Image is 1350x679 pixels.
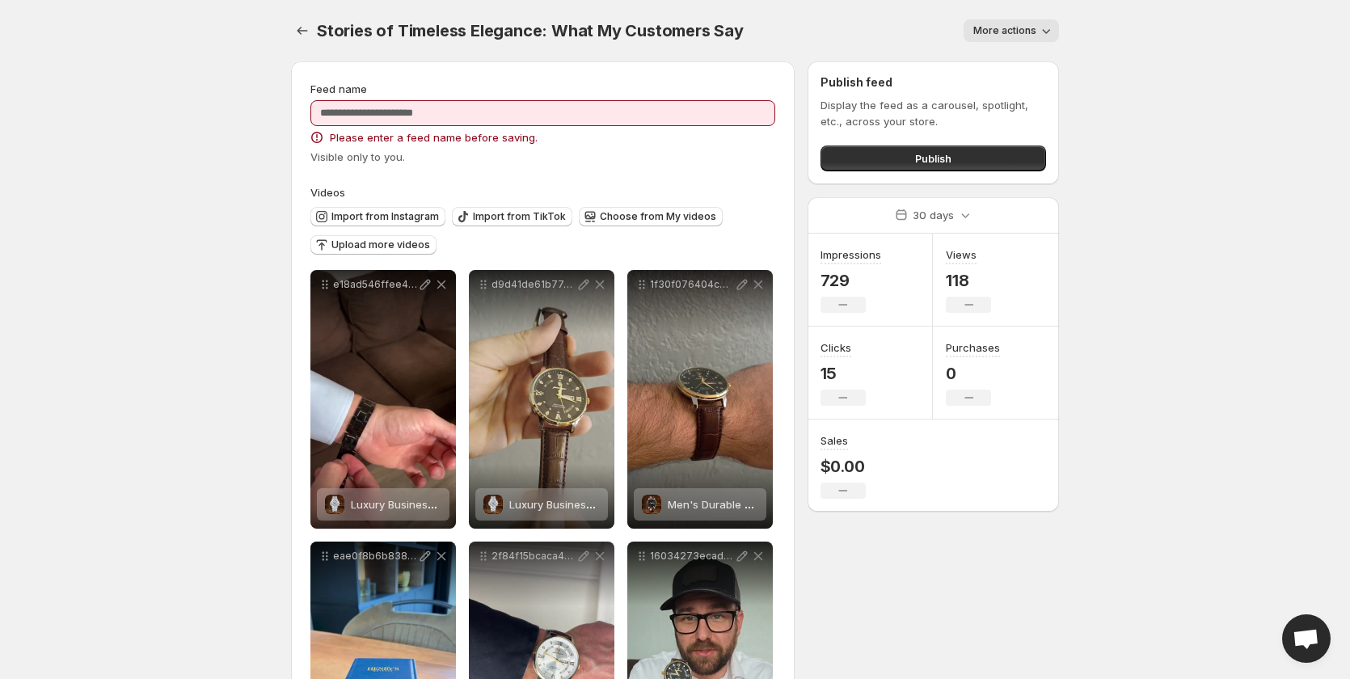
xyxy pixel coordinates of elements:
[821,97,1046,129] p: Display the feed as a carousel, spotlight, etc., across your store.
[821,432,848,449] h3: Sales
[821,145,1046,171] button: Publish
[452,207,572,226] button: Import from TikTok
[333,278,417,291] p: e18ad546ffee4b9aaa8539f26fb1e6e5
[330,129,538,145] span: Please enter a feed name before saving.
[821,457,866,476] p: $0.00
[310,207,445,226] button: Import from Instagram
[491,550,576,563] p: 2f84f15bcaca4aca92e6f3fb0f5be6f3
[473,210,566,223] span: Import from TikTok
[351,498,503,511] span: Luxury Business Men's Watch
[627,270,773,529] div: 1f30f076404c413585863c2093e96eadMen's Durable Luminous WatchMen's Durable Luminous Watch
[821,74,1046,91] h2: Publish feed
[946,247,977,263] h3: Views
[650,550,734,563] p: 16034273ecad48929efdf6109f541050
[821,364,866,383] p: 15
[915,150,951,167] span: Publish
[317,21,744,40] span: Stories of Timeless Elegance: What My Customers Say
[310,270,456,529] div: e18ad546ffee4b9aaa8539f26fb1e6e5Luxury Business Men's WatchLuxury Business Men's Watch
[973,24,1036,37] span: More actions
[821,271,881,290] p: 729
[600,210,716,223] span: Choose from My videos
[469,270,614,529] div: d9d41de61b774ecdb88aab8e51959b36Luxury Business Men's WatchLuxury Business Men's Watch
[325,495,344,514] img: Luxury Business Men's Watch
[946,364,1000,383] p: 0
[310,235,437,255] button: Upload more videos
[913,207,954,223] p: 30 days
[491,278,576,291] p: d9d41de61b774ecdb88aab8e51959b36
[1282,614,1331,663] a: Open chat
[483,495,503,514] img: Luxury Business Men's Watch
[310,82,367,95] span: Feed name
[310,186,345,199] span: Videos
[310,150,405,163] span: Visible only to you.
[509,498,661,511] span: Luxury Business Men's Watch
[331,238,430,251] span: Upload more videos
[946,339,1000,356] h3: Purchases
[331,210,439,223] span: Import from Instagram
[642,495,661,514] img: Men's Durable Luminous Watch
[821,339,851,356] h3: Clicks
[291,19,314,42] button: Settings
[964,19,1059,42] button: More actions
[579,207,723,226] button: Choose from My videos
[333,550,417,563] p: eae0f8b6b8384d29bdb66c896f6ef89f 1
[946,271,991,290] p: 118
[650,278,734,291] p: 1f30f076404c413585863c2093e96ead
[821,247,881,263] h3: Impressions
[668,498,829,511] span: Men's Durable Luminous Watch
